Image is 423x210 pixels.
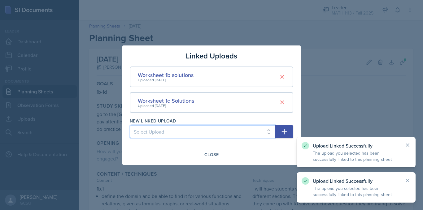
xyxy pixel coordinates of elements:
[138,103,194,109] div: Uploaded [DATE]
[138,71,194,79] div: Worksheet 1b solutions
[313,143,399,149] p: Upload Linked Successfully
[186,50,237,62] h3: Linked Uploads
[313,150,399,162] p: The upload you selected has been successfully linked to this planning sheet
[313,185,399,198] p: The upload you selected has been successfully linked to this planning sheet
[313,178,399,184] p: Upload Linked Successfully
[138,77,194,83] div: Uploaded [DATE]
[138,96,194,105] div: Worksheet 1c Solutions
[130,118,176,124] label: New Linked Upload
[200,149,223,160] button: Close
[204,152,219,157] div: Close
